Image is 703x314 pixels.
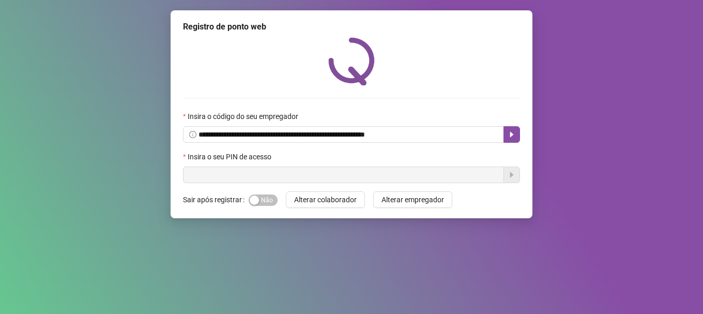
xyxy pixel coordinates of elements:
span: Alterar empregador [381,194,444,205]
label: Insira o código do seu empregador [183,111,305,122]
button: Alterar colaborador [286,191,365,208]
div: Registro de ponto web [183,21,520,33]
label: Sair após registrar [183,191,249,208]
img: QRPoint [328,37,375,85]
span: info-circle [189,131,196,138]
label: Insira o seu PIN de acesso [183,151,278,162]
span: Alterar colaborador [294,194,357,205]
span: caret-right [508,130,516,139]
button: Alterar empregador [373,191,452,208]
